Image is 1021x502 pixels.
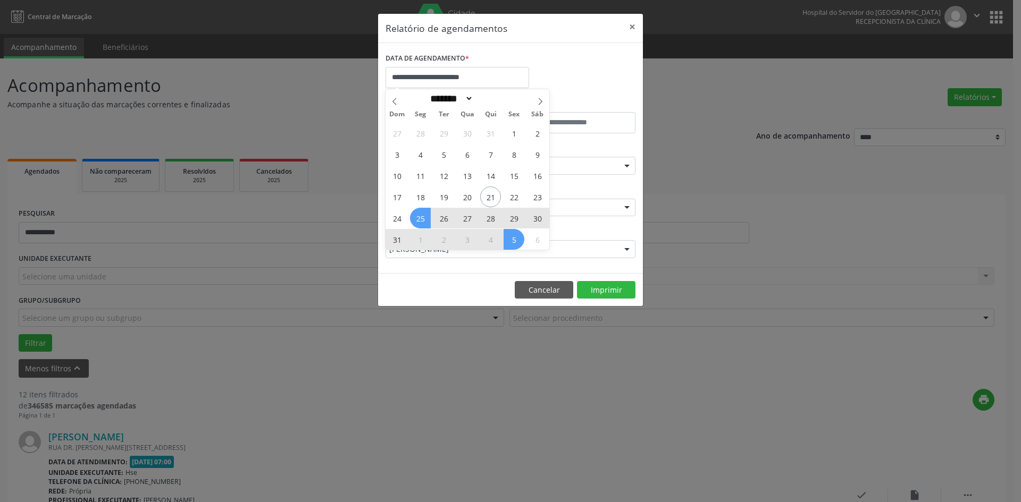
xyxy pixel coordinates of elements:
[432,111,456,118] span: Ter
[622,14,643,40] button: Close
[457,123,478,143] span: Julho 30, 2025
[527,123,548,143] span: Agosto 2, 2025
[504,186,524,207] span: Agosto 22, 2025
[480,208,501,228] span: Agosto 28, 2025
[480,123,501,143] span: Julho 31, 2025
[426,93,473,104] select: Month
[433,229,454,250] span: Setembro 2, 2025
[527,208,548,228] span: Agosto 30, 2025
[457,144,478,165] span: Agosto 6, 2025
[526,111,549,118] span: Sáb
[479,111,503,118] span: Qui
[504,144,524,165] span: Agosto 8, 2025
[457,229,478,250] span: Setembro 3, 2025
[527,186,548,207] span: Agosto 23, 2025
[503,111,526,118] span: Sex
[386,21,507,35] h5: Relatório de agendamentos
[473,93,508,104] input: Year
[387,186,407,207] span: Agosto 17, 2025
[410,144,431,165] span: Agosto 4, 2025
[513,96,635,112] label: ATÉ
[456,111,479,118] span: Qua
[409,111,432,118] span: Seg
[480,165,501,186] span: Agosto 14, 2025
[433,165,454,186] span: Agosto 12, 2025
[457,165,478,186] span: Agosto 13, 2025
[387,229,407,250] span: Agosto 31, 2025
[480,144,501,165] span: Agosto 7, 2025
[504,123,524,143] span: Agosto 1, 2025
[515,281,573,299] button: Cancelar
[433,123,454,143] span: Julho 29, 2025
[527,144,548,165] span: Agosto 9, 2025
[433,208,454,228] span: Agosto 26, 2025
[480,186,501,207] span: Agosto 21, 2025
[410,208,431,228] span: Agosto 25, 2025
[504,165,524,186] span: Agosto 15, 2025
[504,208,524,228] span: Agosto 29, 2025
[527,165,548,186] span: Agosto 16, 2025
[433,144,454,165] span: Agosto 5, 2025
[480,229,501,250] span: Setembro 4, 2025
[386,111,409,118] span: Dom
[387,144,407,165] span: Agosto 3, 2025
[457,186,478,207] span: Agosto 20, 2025
[433,186,454,207] span: Agosto 19, 2025
[410,165,431,186] span: Agosto 11, 2025
[410,186,431,207] span: Agosto 18, 2025
[527,229,548,250] span: Setembro 6, 2025
[577,281,635,299] button: Imprimir
[387,123,407,143] span: Julho 27, 2025
[410,229,431,250] span: Setembro 1, 2025
[410,123,431,143] span: Julho 28, 2025
[387,165,407,186] span: Agosto 10, 2025
[504,229,524,250] span: Setembro 5, 2025
[457,208,478,228] span: Agosto 27, 2025
[387,208,407,228] span: Agosto 24, 2025
[386,50,469,67] label: DATA DE AGENDAMENTO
